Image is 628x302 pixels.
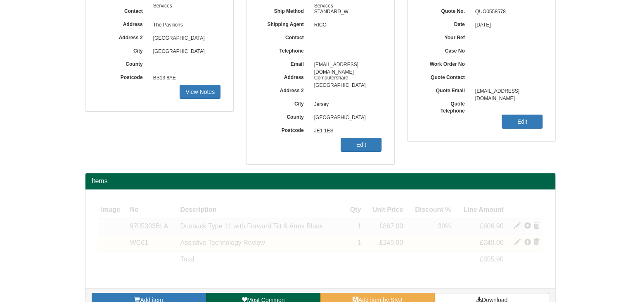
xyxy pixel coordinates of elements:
span: [GEOGRAPHIC_DATA] [310,111,382,125]
span: [EMAIL_ADDRESS][DOMAIN_NAME] [471,85,543,98]
label: City [259,98,310,108]
label: Quote Telephone [420,98,471,115]
span: Jersey [310,98,382,111]
th: Unit Price [364,202,406,218]
span: £855.90 [480,256,504,263]
a: Edit [502,115,543,129]
span: STANDARD_W [310,5,382,19]
label: Contact [259,32,310,41]
span: RICO [310,19,382,32]
label: Postcode [98,72,149,81]
span: The Pavilions [149,19,221,32]
label: County [259,111,310,121]
span: [GEOGRAPHIC_DATA] [149,45,221,58]
label: Quote Contact [420,72,471,81]
th: Discount % [406,202,454,218]
span: £249.00 [379,239,403,246]
span: JE1 1ES [310,125,382,138]
th: No [127,202,177,218]
label: Address [98,19,149,28]
label: Email [259,58,310,68]
span: Duoback Type 11 with Forward Tilt & Arms Black [180,223,323,230]
label: Shipping Agent [259,19,310,28]
span: Assistive Technology Review [180,239,265,246]
span: Computershare [GEOGRAPHIC_DATA] [310,72,382,85]
span: £606.90 [480,223,504,230]
h2: Items [92,177,549,185]
label: Address [259,72,310,81]
label: Date [420,19,471,28]
th: Line Amount [454,202,507,218]
td: Total [177,252,345,268]
label: Your Ref [420,32,471,41]
span: £249.00 [480,239,504,246]
a: Edit [341,138,382,152]
td: 9705303BLA [127,218,177,235]
label: Ship Method [259,5,310,15]
span: £867.00 [379,223,403,230]
label: Quote No. [420,5,471,15]
label: Telephone [259,45,310,55]
span: 1 [357,239,361,246]
td: WC61 [127,235,177,252]
th: Description [177,202,345,218]
label: County [98,58,149,68]
span: BS13 8AE [149,72,221,85]
span: QUO0558578 [471,5,543,19]
label: Work Order No [420,58,471,68]
span: [EMAIL_ADDRESS][DOMAIN_NAME] [310,58,382,72]
span: [DATE] [471,19,543,32]
span: 1 [357,223,361,230]
label: Address 2 [98,32,149,41]
label: Case No [420,45,471,55]
label: City [98,45,149,55]
label: Address 2 [259,85,310,94]
span: [GEOGRAPHIC_DATA] [149,32,221,45]
th: Qty [344,202,364,218]
label: Postcode [259,125,310,134]
a: View Notes [180,85,220,99]
label: Quote Email [420,85,471,94]
label: Contact [98,5,149,15]
span: 30% [438,223,451,230]
th: Image [98,202,127,218]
